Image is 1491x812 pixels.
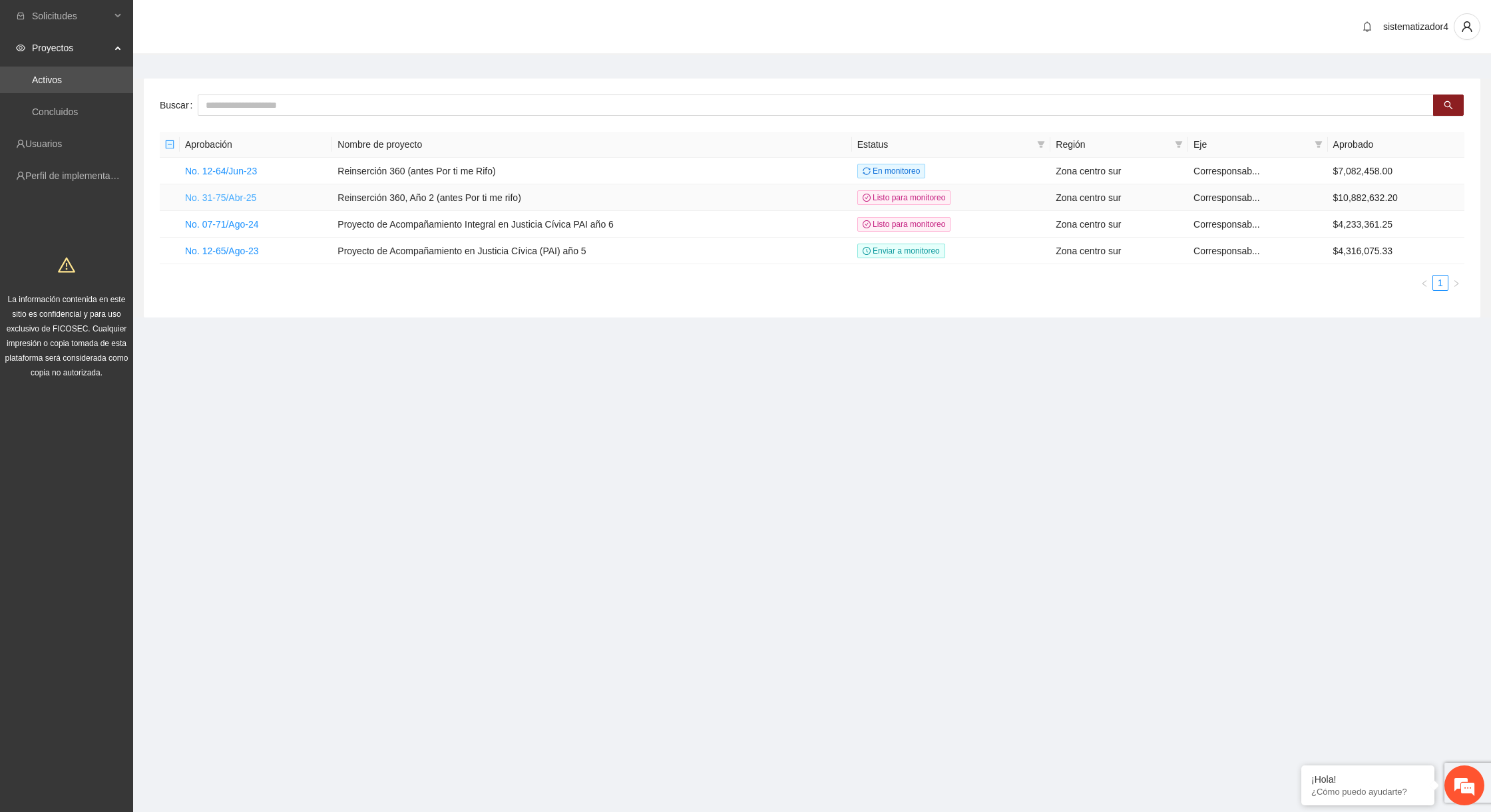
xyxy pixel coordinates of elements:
[332,184,851,211] td: Reinserción 360, Año 2 (antes Por ti me rifo)
[1454,13,1480,40] button: user
[863,194,871,202] span: check-circle
[857,164,926,178] span: En monitoreo
[1311,787,1424,797] p: ¿Cómo puedo ayudarte?
[185,166,257,176] a: No. 12-64/Jun-23
[32,3,110,29] span: Solicitudes
[1444,101,1453,111] span: search
[185,219,259,230] a: No. 07-71/Ago-24
[1193,137,1309,152] span: Eje
[1433,95,1464,116] button: search
[32,75,62,85] a: Activos
[1420,280,1428,288] span: left
[1056,137,1170,152] span: Región
[863,247,871,255] span: clock-circle
[185,192,256,203] a: No. 31-75/Abr-25
[332,238,851,264] td: Proyecto de Acompañamiento en Justicia Cívica (PAI) año 5
[1454,21,1480,33] span: user
[1312,134,1325,154] span: filter
[1328,158,1464,184] td: $7,082,458.00
[857,137,1032,152] span: Estatus
[1416,275,1432,291] li: Previous Page
[1050,158,1188,184] td: Zona centro sur
[1357,16,1378,37] button: bell
[863,167,871,175] span: sync
[857,244,945,258] span: Enviar a monitoreo
[32,106,78,117] a: Concluidos
[1172,134,1185,154] span: filter
[863,220,871,228] span: check-circle
[332,132,851,158] th: Nombre de proyecto
[1050,211,1188,238] td: Zona centro sur
[1311,774,1424,785] div: ¡Hola!
[180,132,332,158] th: Aprobación
[1448,275,1464,291] li: Next Page
[1193,192,1260,203] span: Corresponsab...
[1193,166,1260,176] span: Corresponsab...
[1452,280,1460,288] span: right
[1383,21,1448,32] span: sistematizador4
[332,211,851,238] td: Proyecto de Acompañamiento Integral en Justicia Cívica PAI año 6
[1357,21,1377,32] span: bell
[1037,140,1045,148] span: filter
[185,246,259,256] a: No. 12-65/Ago-23
[1432,275,1448,291] li: 1
[1448,275,1464,291] button: right
[32,35,110,61] span: Proyectos
[332,158,851,184] td: Reinserción 360 (antes Por ti me Rifo)
[857,190,951,205] span: Listo para monitoreo
[1050,184,1188,211] td: Zona centro sur
[16,43,25,53] span: eye
[1328,184,1464,211] td: $10,882,632.20
[1315,140,1323,148] span: filter
[1416,275,1432,291] button: left
[1328,211,1464,238] td: $4,233,361.25
[25,170,129,181] a: Perfil de implementadora
[857,217,951,232] span: Listo para monitoreo
[1050,238,1188,264] td: Zona centro sur
[58,256,75,274] span: warning
[25,138,62,149] a: Usuarios
[1193,246,1260,256] span: Corresponsab...
[1175,140,1183,148] span: filter
[1328,238,1464,264] td: $4,316,075.33
[165,140,174,149] span: minus-square
[1034,134,1048,154] span: filter
[5,295,128,377] span: La información contenida en este sitio es confidencial y para uso exclusivo de FICOSEC. Cualquier...
[16,11,25,21] span: inbox
[1433,276,1448,290] a: 1
[160,95,198,116] label: Buscar
[1328,132,1464,158] th: Aprobado
[1193,219,1260,230] span: Corresponsab...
